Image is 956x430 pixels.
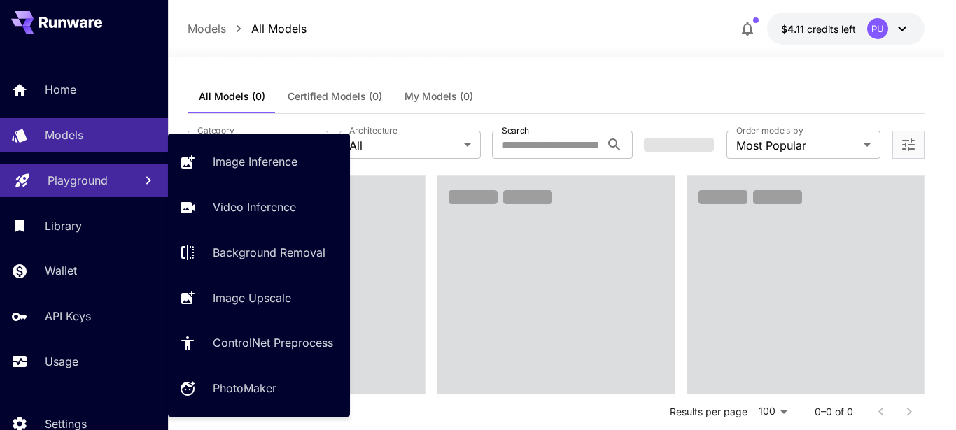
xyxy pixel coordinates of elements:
span: All [349,137,458,154]
span: All Models (0) [199,90,265,103]
p: Image Inference [213,153,297,170]
nav: breadcrumb [188,20,307,37]
span: credits left [807,23,856,35]
label: Category [197,124,234,136]
p: Models [188,20,226,37]
a: Background Removal [168,236,350,270]
a: Image Upscale [168,280,350,315]
label: Search [502,124,529,136]
span: Most Popular [736,137,858,154]
span: My Models (0) [405,90,473,103]
button: Open more filters [900,136,917,154]
p: Models [45,127,83,143]
div: 100 [753,401,792,422]
span: $4.11 [781,23,807,35]
p: API Keys [45,308,91,324]
div: PU [867,18,888,39]
a: Video Inference [168,190,350,224]
p: Home [45,81,76,98]
p: Playground [48,172,108,189]
p: Video Inference [213,199,296,215]
p: ControlNet Preprocess [213,334,333,351]
span: Certified Models (0) [288,90,382,103]
a: PhotoMaker [168,371,350,406]
p: Image Upscale [213,289,291,306]
p: Results per page [670,405,747,419]
p: 0–0 of 0 [815,405,853,419]
p: Library [45,217,82,234]
p: Usage [45,353,78,370]
div: $4.11477 [781,22,856,36]
a: Image Inference [168,145,350,179]
p: Background Removal [213,244,325,261]
button: $4.11477 [767,13,925,45]
p: All Models [251,20,307,37]
label: Order models by [736,124,803,136]
p: Wallet [45,262,77,279]
p: PhotoMaker [213,380,276,396]
label: Architecture [349,124,397,136]
a: ControlNet Preprocess [168,326,350,360]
